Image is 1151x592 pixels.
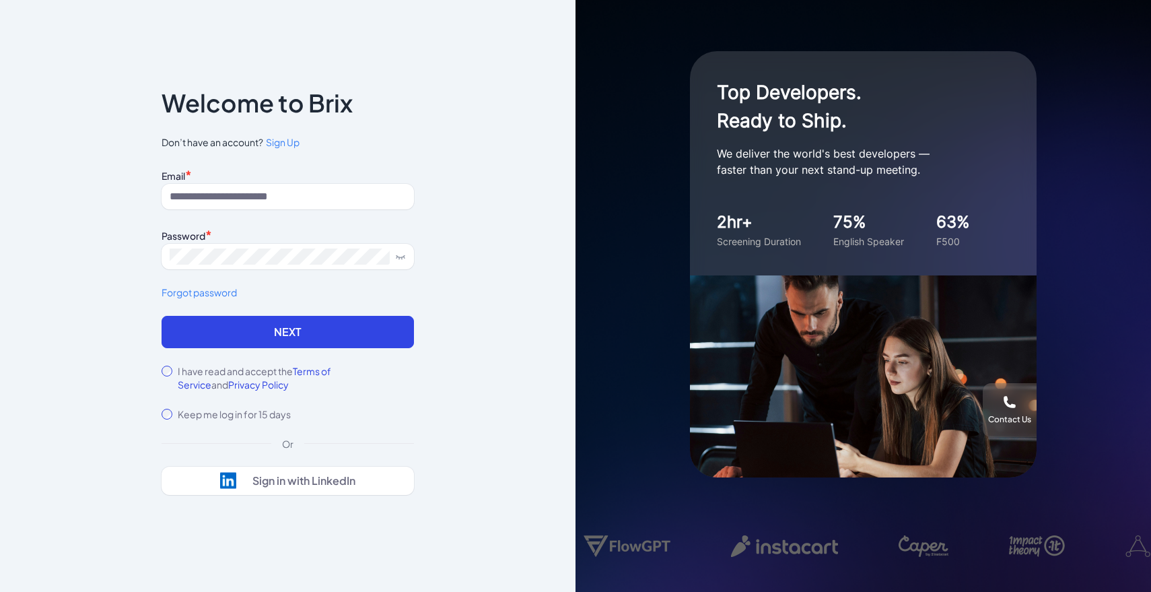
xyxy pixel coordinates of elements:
h1: Top Developers. Ready to Ship. [717,78,986,135]
div: Contact Us [988,414,1031,425]
div: Or [271,437,304,451]
div: English Speaker [833,234,904,249]
button: Next [162,316,414,348]
label: Email [162,170,185,182]
div: F500 [936,234,970,249]
div: 75% [833,210,904,234]
label: I have read and accept the and [178,364,414,391]
span: Terms of Service [178,365,331,391]
span: Privacy Policy [228,379,289,391]
p: We deliver the world's best developers — faster than your next stand-up meeting. [717,145,986,178]
a: Sign Up [263,135,300,150]
a: Forgot password [162,286,414,300]
button: Sign in with LinkedIn [162,467,414,495]
label: Keep me log in for 15 days [178,407,291,421]
span: Don’t have an account? [162,135,414,150]
label: Password [162,230,205,242]
div: Screening Duration [717,234,801,249]
div: 63% [936,210,970,234]
p: Welcome to Brix [162,92,353,114]
span: Sign Up [266,136,300,148]
div: 2hr+ [717,210,801,234]
div: Sign in with LinkedIn [252,474,355,488]
button: Contact Us [983,383,1037,437]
